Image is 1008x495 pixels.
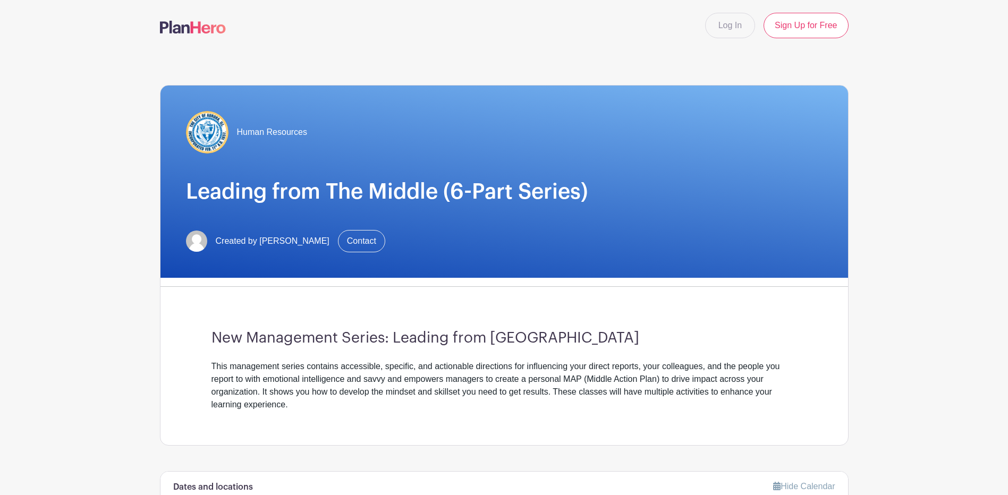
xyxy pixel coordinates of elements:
[338,230,385,252] a: Contact
[705,13,755,38] a: Log In
[216,235,329,247] span: Created by [PERSON_NAME]
[237,126,308,139] span: Human Resources
[773,482,835,491] a: Hide Calendar
[211,360,797,411] div: This management series contains accessible, specific, and actionable directions for influencing y...
[160,21,226,33] img: logo-507f7623f17ff9eddc593b1ce0a138ce2505c220e1c5a4e2b4648c50719b7d32.svg
[186,111,228,153] img: COA%20Seal.PNG
[764,13,848,38] a: Sign Up for Free
[211,329,797,347] h3: New Management Series: Leading from [GEOGRAPHIC_DATA]
[186,231,207,252] img: default-ce2991bfa6775e67f084385cd625a349d9dcbb7a52a09fb2fda1e96e2d18dcdb.png
[186,179,823,204] h1: Leading from The Middle (6-Part Series)
[173,482,253,492] h6: Dates and locations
